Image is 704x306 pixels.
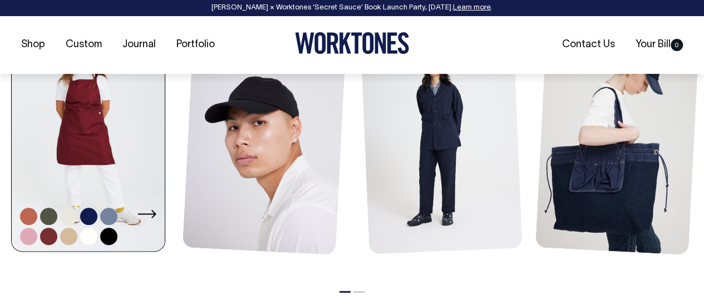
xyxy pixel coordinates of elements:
button: 2 of 2 [353,291,365,293]
a: Contact Us [558,36,619,54]
img: Unstructured Blazer [360,19,523,254]
img: Store Bag [535,18,700,255]
span: 0 [671,39,683,51]
img: Blank Dad Cap [183,18,347,255]
button: 1 of 2 [339,291,351,293]
a: Your Bill0 [631,36,687,54]
a: Journal [118,36,160,54]
a: Portfolio [172,36,219,54]
div: [PERSON_NAME] × Worktones ‘Secret Sauce’ Book Launch Party, [DATE]. . [11,4,693,12]
a: Custom [61,36,106,54]
a: Learn more [453,4,491,11]
a: Shop [17,36,50,54]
